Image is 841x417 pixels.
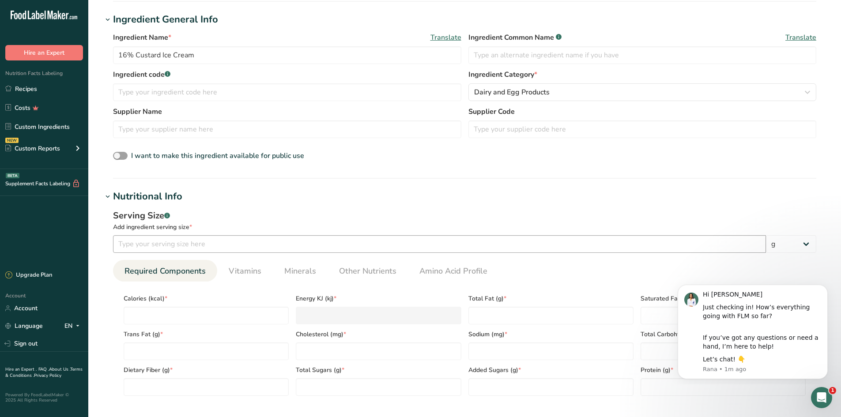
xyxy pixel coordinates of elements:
[34,372,61,379] a: Privacy Policy
[468,120,817,138] input: Type your supplier code here
[284,265,316,277] span: Minerals
[113,235,766,253] input: Type your serving size here
[113,209,816,222] div: Serving Size
[664,277,841,384] iframe: Intercom notifications message
[5,138,19,143] div: NEW
[5,271,52,280] div: Upgrade Plan
[113,189,182,204] div: Nutritional Info
[124,265,206,277] span: Required Components
[296,365,461,375] span: Total Sugars (g)
[296,330,461,339] span: Cholesterol (mg)
[468,294,634,303] span: Total Fat (g)
[468,69,817,80] label: Ingredient Category
[829,387,836,394] span: 1
[641,294,806,303] span: Saturated Fat (g)
[113,46,461,64] input: Type your ingredient name here
[468,330,634,339] span: Sodium (mg)
[430,32,461,43] span: Translate
[64,321,83,331] div: EN
[6,173,19,178] div: BETA
[641,365,806,375] span: Protein (g)
[113,69,461,80] label: Ingredient code
[113,106,461,117] label: Supplier Name
[5,392,83,403] div: Powered By FoodLabelMaker © 2025 All Rights Reserved
[113,222,816,232] div: Add ingredient serving size
[468,32,562,43] span: Ingredient Common Name
[49,366,70,372] a: About Us .
[468,83,817,101] button: Dairy and Egg Products
[38,366,49,372] a: FAQ .
[5,366,37,372] a: Hire an Expert .
[124,330,289,339] span: Trans Fat (g)
[474,87,550,98] span: Dairy and Egg Products
[5,318,43,334] a: Language
[468,46,817,64] input: Type an alternate ingredient name if you have
[5,366,83,379] a: Terms & Conditions .
[339,265,396,277] span: Other Nutrients
[113,120,461,138] input: Type your supplier name here
[419,265,487,277] span: Amino Acid Profile
[113,83,461,101] input: Type your ingredient code here
[641,330,806,339] span: Total Carbohydrates (g)
[131,151,304,161] span: I want to make this ingredient available for public use
[468,365,634,375] span: Added Sugars (g)
[5,45,83,60] button: Hire an Expert
[124,294,289,303] span: Calories (kcal)
[113,12,218,27] div: Ingredient General Info
[113,32,171,43] span: Ingredient Name
[124,365,289,375] span: Dietary Fiber (g)
[468,106,817,117] label: Supplier Code
[229,265,261,277] span: Vitamins
[811,387,832,408] iframe: Intercom live chat
[785,32,816,43] span: Translate
[5,144,60,153] div: Custom Reports
[296,294,461,303] span: Energy KJ (kj)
